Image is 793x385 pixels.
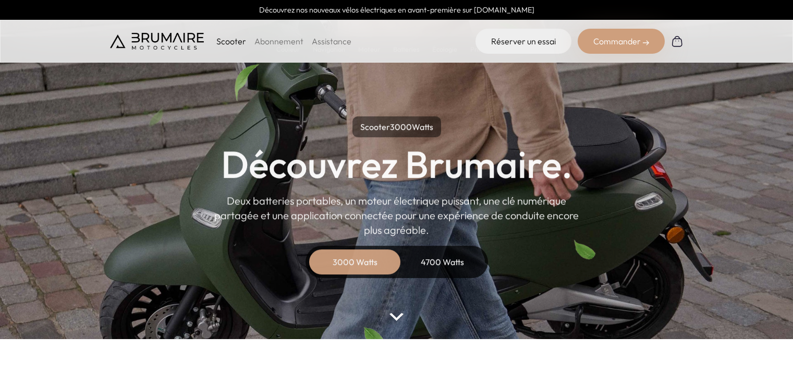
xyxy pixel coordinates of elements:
[671,35,684,47] img: Panier
[221,146,572,183] h1: Découvrez Brumaire.
[214,194,579,237] p: Deux batteries portables, un moteur électrique puissant, une clé numérique partagée et une applic...
[390,122,412,132] span: 3000
[254,36,303,46] a: Abonnement
[313,249,397,274] div: 3000 Watts
[352,116,441,137] p: Scooter Watts
[389,313,403,321] img: arrow-bottom.png
[401,249,484,274] div: 4700 Watts
[312,36,351,46] a: Assistance
[643,40,649,46] img: right-arrow-2.png
[475,29,571,54] a: Réserver un essai
[578,29,665,54] div: Commander
[110,33,204,50] img: Brumaire Motocycles
[216,35,246,47] p: Scooter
